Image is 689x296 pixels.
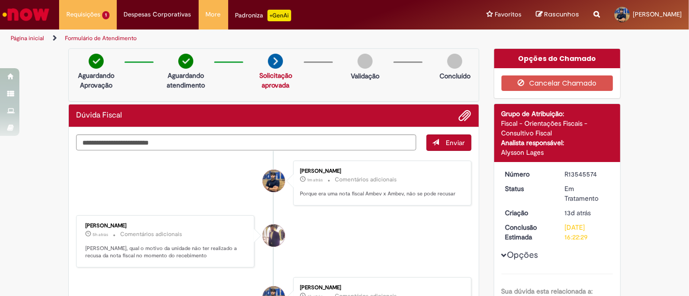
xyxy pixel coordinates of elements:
[498,222,558,242] dt: Conclusão Estimada
[93,232,108,237] time: 30/09/2025 11:11:55
[1,5,51,24] img: ServiceNow
[66,10,100,19] span: Requisições
[501,148,613,157] div: Alysson Lages
[564,169,610,179] div: R13545574
[358,54,373,69] img: img-circle-grey.png
[501,287,593,296] b: Sua dúvida esta relacionada a:
[495,10,521,19] span: Favoritos
[564,184,610,203] div: Em Tratamento
[564,208,591,217] time: 18/09/2025 07:31:18
[544,10,579,19] span: Rascunhos
[426,134,471,151] button: Enviar
[300,190,461,198] p: Porque era uma nota fiscal Ambev x Ambev, não se pode recusar
[501,75,613,91] button: Cancelar Chamado
[85,245,247,260] p: [PERSON_NAME], qual o motivo da unidade não ter realizado a recusa da nota fiscal no momento do r...
[501,109,613,118] div: Grupo de Atribuição:
[85,223,247,229] div: [PERSON_NAME]
[564,208,591,217] span: 13d atrás
[446,138,465,147] span: Enviar
[335,176,397,184] small: Comentários adicionais
[447,54,462,69] img: img-circle-grey.png
[501,118,613,138] div: Fiscal - Orientações Fiscais - Consultivo Fiscal
[351,71,379,81] p: Validação
[65,34,137,42] a: Formulário de Atendimento
[235,10,291,21] div: Padroniza
[124,10,191,19] span: Despesas Corporativas
[73,71,120,90] p: Aguardando Aprovação
[102,11,110,19] span: 1
[633,10,682,18] span: [PERSON_NAME]
[259,71,292,89] a: Solicitação aprovada
[307,177,323,183] span: 1m atrás
[564,208,610,218] div: 18/09/2025 07:31:18
[263,170,285,192] div: Luiz Hermida Sales Viana
[76,134,416,150] textarea: Digite sua mensagem aqui...
[11,34,44,42] a: Página inicial
[7,30,452,47] ul: Trilhas de página
[307,177,323,183] time: 30/09/2025 16:19:47
[93,232,108,237] span: 5h atrás
[76,111,122,120] h2: Dúvida Fiscal Histórico de tíquete
[120,230,182,238] small: Comentários adicionais
[267,10,291,21] p: +GenAi
[498,184,558,193] dt: Status
[494,49,621,68] div: Opções do Chamado
[89,54,104,69] img: check-circle-green.png
[501,138,613,148] div: Analista responsável:
[162,71,209,90] p: Aguardando atendimento
[439,71,470,81] p: Concluído
[300,285,461,291] div: [PERSON_NAME]
[268,54,283,69] img: arrow-next.png
[178,54,193,69] img: check-circle-green.png
[498,169,558,179] dt: Número
[536,10,579,19] a: Rascunhos
[263,224,285,247] div: Gabriel Rodrigues Barao
[206,10,221,19] span: More
[300,168,461,174] div: [PERSON_NAME]
[498,208,558,218] dt: Criação
[564,222,610,242] div: [DATE] 16:22:29
[459,109,471,122] button: Adicionar anexos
